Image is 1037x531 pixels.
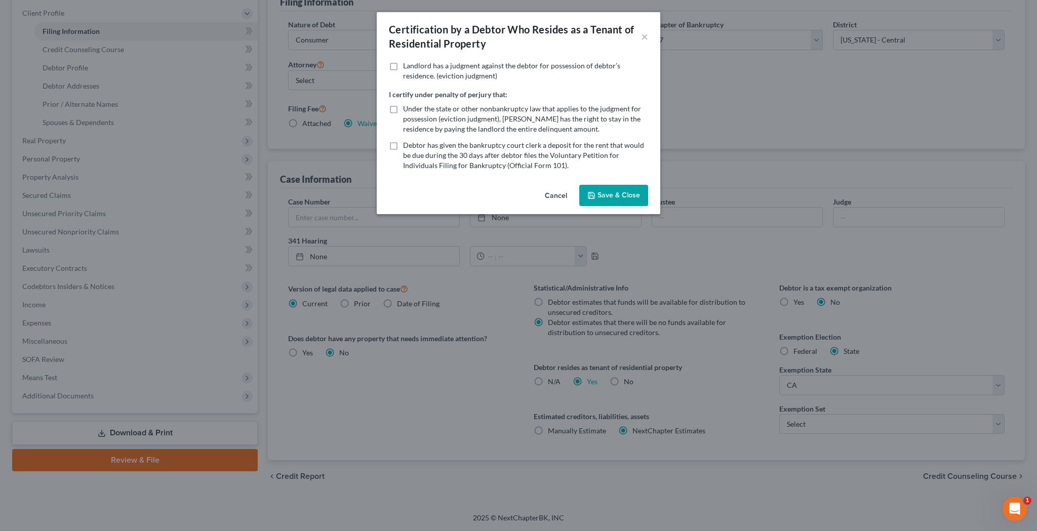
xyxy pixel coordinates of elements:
[1003,497,1027,521] iframe: Intercom live chat
[403,141,644,170] span: Debtor has given the bankruptcy court clerk a deposit for the rent that would be due during the 3...
[403,61,620,80] span: Landlord has a judgment against the debtor for possession of debtor’s residence. (eviction judgment)
[389,22,641,51] div: Certification by a Debtor Who Resides as a Tenant of Residential Property
[641,30,648,43] button: ×
[579,185,648,206] button: Save & Close
[537,186,575,206] button: Cancel
[1023,497,1031,505] span: 1
[403,104,641,133] span: Under the state or other nonbankruptcy law that applies to the judgment for possession (eviction ...
[389,89,507,100] label: I certify under penalty of perjury that:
